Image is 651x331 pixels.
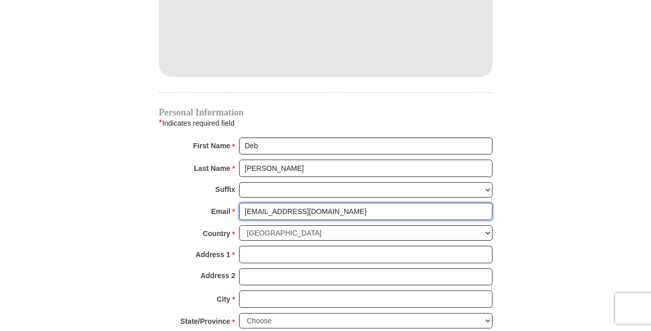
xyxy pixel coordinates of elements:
strong: City [216,292,230,306]
strong: First Name [193,139,230,153]
strong: Last Name [194,161,230,176]
strong: Suffix [215,182,235,197]
strong: Email [211,204,230,219]
h4: Personal Information [159,108,492,116]
strong: Address 1 [195,247,230,262]
div: Indicates required field [159,116,492,130]
strong: Address 2 [201,268,235,283]
strong: Country [203,226,230,241]
strong: State/Province [181,314,230,328]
